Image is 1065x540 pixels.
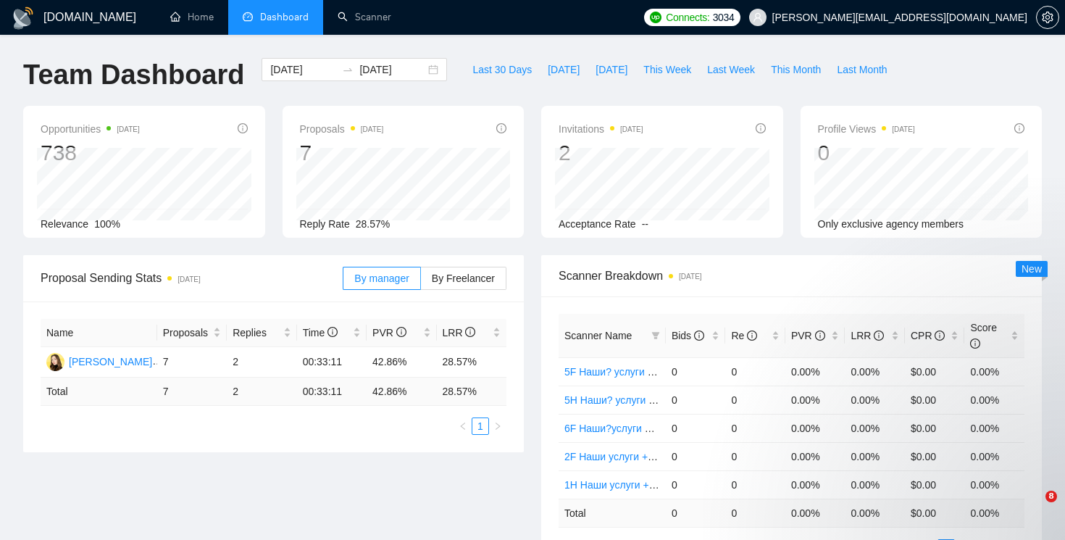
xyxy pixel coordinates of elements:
td: 0 [725,414,785,442]
span: Dashboard [260,11,309,23]
td: 0 [666,499,726,527]
span: left [459,422,467,431]
span: Acceptance Rate [559,218,636,230]
span: 8 [1045,491,1057,502]
td: 0 [666,357,726,386]
td: 0 [725,386,785,414]
a: 2F Наши услуги + наша?ЦА [564,451,696,462]
span: Last 30 Days [472,62,532,78]
span: Relevance [41,218,88,230]
time: [DATE] [361,125,383,133]
span: Replies [233,325,280,341]
button: Last Week [699,58,763,81]
a: homeHome [170,11,214,23]
span: Invitations [559,120,643,138]
input: Start date [270,62,336,78]
span: info-circle [496,123,506,133]
th: Replies [227,319,296,347]
td: Total [559,499,666,527]
div: 738 [41,139,140,167]
span: info-circle [327,327,338,337]
td: 0 [725,442,785,470]
button: This Month [763,58,829,81]
button: right [489,418,506,435]
span: info-circle [396,327,406,337]
img: upwork-logo.png [650,12,661,23]
td: 0.00 % [845,499,905,527]
button: This Week [635,58,699,81]
td: $0.00 [905,357,965,386]
span: Proposal Sending Stats [41,269,343,287]
time: [DATE] [892,125,914,133]
li: Previous Page [454,418,472,435]
span: Profile Views [818,120,915,138]
span: info-circle [238,123,248,133]
span: filter [648,325,663,346]
td: 0 [725,499,785,527]
span: info-circle [694,331,704,341]
span: info-circle [815,331,825,341]
span: By Freelancer [432,273,495,284]
iframe: Intercom live chat [1016,491,1051,526]
span: info-circle [1014,123,1024,133]
span: right [493,422,502,431]
td: 0 [725,357,785,386]
a: 5F Наши? услуги + наша ЦА [564,366,698,378]
li: 1 [472,418,489,435]
div: 2 [559,139,643,167]
span: LRR [851,330,884,341]
th: Name [41,319,157,347]
span: By manager [354,273,409,284]
span: swap-right [342,64,354,75]
td: 00:33:11 [297,347,367,378]
span: 3034 [713,9,735,25]
td: Total [41,378,157,406]
span: PVR [791,330,825,341]
td: 0.00% [845,357,905,386]
td: 0.00% [964,357,1024,386]
td: 0 [725,470,785,499]
a: 6F Наши?услуги + наша?ЦА [564,423,698,434]
td: 7 [157,378,227,406]
td: 00:33:11 [297,378,367,406]
li: Next Page [489,418,506,435]
td: 0.00% [785,386,845,414]
span: dashboard [243,12,253,22]
span: Time [303,327,338,338]
span: Connects: [666,9,709,25]
td: 28.57% [437,347,507,378]
span: Proposals [300,120,384,138]
span: This Week [643,62,691,78]
a: 1 [472,418,488,434]
a: searchScanner [338,11,391,23]
td: 7 [157,347,227,378]
a: VM[PERSON_NAME] [46,355,152,367]
span: LRR [443,327,476,338]
img: logo [12,7,35,30]
td: 2 [227,347,296,378]
div: [PERSON_NAME] [69,354,152,370]
span: Re [731,330,757,341]
span: Scanner Name [564,330,632,341]
span: info-circle [465,327,475,337]
a: setting [1036,12,1059,23]
a: 5H Наши? услуги + наша ЦА [564,394,699,406]
span: CPR [911,330,945,341]
span: Only exclusive agency members [818,218,964,230]
span: Last Month [837,62,887,78]
button: setting [1036,6,1059,29]
button: [DATE] [540,58,588,81]
span: Opportunities [41,120,140,138]
time: [DATE] [620,125,643,133]
td: 0 [666,470,726,499]
td: 0 [666,442,726,470]
span: 28.57% [356,218,390,230]
td: 0 [666,414,726,442]
td: 0.00% [845,386,905,414]
td: $0.00 [905,386,965,414]
span: 100% [94,218,120,230]
td: 42.86 % [367,378,436,406]
td: 0.00 % [964,499,1024,527]
span: This Month [771,62,821,78]
span: -- [642,218,648,230]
